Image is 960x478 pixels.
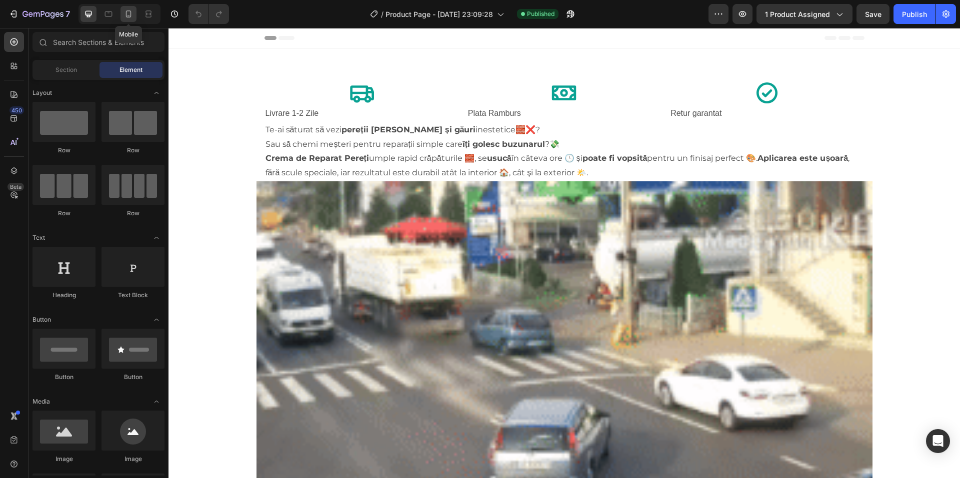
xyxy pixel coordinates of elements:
[589,125,679,135] strong: Aplicarea este ușoară
[294,111,376,121] strong: îți golesc buzunarul
[168,28,960,478] iframe: Design area
[385,9,493,19] span: Product Page - [DATE] 23:09:28
[756,4,852,24] button: 1 product assigned
[97,123,695,152] p: umple rapid crăpăturile 🧱, se în câteva ore 🕒 și pentru un finisaj perfect 🎨. , fără scule specia...
[101,146,164,155] div: Row
[32,233,45,242] span: Text
[55,65,77,74] span: Section
[318,125,343,135] strong: usucă
[32,146,95,155] div: Row
[32,32,164,52] input: Search Sections & Elements
[765,9,830,19] span: 1 product assigned
[65,8,70,20] p: 7
[101,455,164,464] div: Image
[148,394,164,410] span: Toggle open
[4,4,74,24] button: 7
[32,291,95,300] div: Heading
[381,9,383,19] span: /
[856,4,889,24] button: Save
[902,9,927,19] div: Publish
[7,183,24,191] div: Beta
[32,209,95,218] div: Row
[865,10,881,18] span: Save
[32,373,95,382] div: Button
[9,106,24,114] div: 450
[926,429,950,453] div: Open Intercom Messenger
[119,65,142,74] span: Element
[101,291,164,300] div: Text Block
[101,373,164,382] div: Button
[299,81,352,89] span: Plata Ramburs
[893,4,935,24] button: Publish
[32,88,52,97] span: Layout
[173,97,307,106] strong: pereții [PERSON_NAME] și găuri
[32,397,50,406] span: Media
[97,95,695,124] p: Te-ai săturat să vezi inestetice🧱❌? Sau să chemi meșteri pentru reparații simple care ?💸
[97,125,200,135] strong: Crema de Reparat Pereți
[32,315,51,324] span: Button
[502,81,553,89] span: Retur garantat
[414,125,479,135] strong: poate fi vopsită
[148,85,164,101] span: Toggle open
[32,455,95,464] div: Image
[101,209,164,218] div: Row
[527,9,554,18] span: Published
[188,4,229,24] div: Undo/Redo
[148,230,164,246] span: Toggle open
[148,312,164,328] span: Toggle open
